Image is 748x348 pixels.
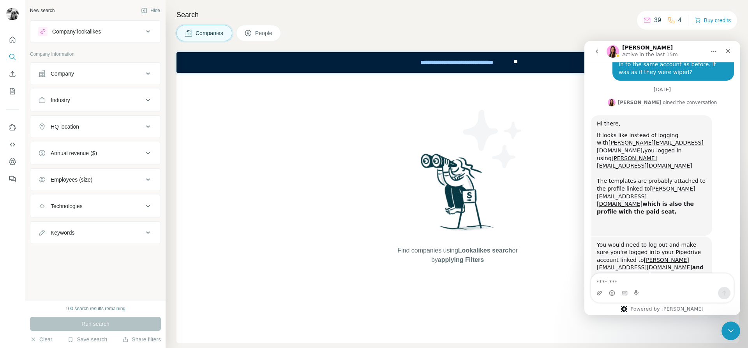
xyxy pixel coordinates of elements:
[30,144,161,163] button: Annual revenue ($)
[6,120,19,134] button: Use Surfe on LinkedIn
[51,70,74,78] div: Company
[6,8,19,20] img: Avatar
[51,176,92,184] div: Employees (size)
[678,16,682,25] p: 4
[395,246,520,265] span: Find companies using or by
[458,247,512,254] span: Lookalikes search
[6,33,19,47] button: Quick start
[51,149,97,157] div: Annual revenue ($)
[67,336,107,343] button: Save search
[458,104,528,174] img: Surfe Illustration - Stars
[30,170,161,189] button: Employees (size)
[6,84,19,98] button: My lists
[52,28,101,35] div: Company lookalikes
[51,202,83,210] div: Technologies
[30,117,161,136] button: HQ location
[30,91,161,110] button: Industry
[6,138,19,152] button: Use Surfe API
[584,41,740,315] iframe: Intercom live chat
[6,155,19,169] button: Dashboard
[176,9,739,20] h4: Search
[722,322,740,340] iframe: Intercom live chat
[30,223,161,242] button: Keywords
[122,336,161,343] button: Share filters
[417,152,498,238] img: Surfe Illustration - Woman searching with binoculars
[6,67,19,81] button: Enrich CSV
[6,172,19,186] button: Feedback
[196,29,224,37] span: Companies
[30,51,161,58] p: Company information
[6,50,19,64] button: Search
[30,7,55,14] div: New search
[30,64,161,83] button: Company
[654,16,661,25] p: 39
[255,29,273,37] span: People
[65,305,125,312] div: 100 search results remaining
[136,5,166,16] button: Hide
[30,197,161,216] button: Technologies
[51,123,79,131] div: HQ location
[51,229,74,237] div: Keywords
[30,22,161,41] button: Company lookalikes
[51,96,70,104] div: Industry
[176,52,739,73] iframe: Banner
[30,336,52,343] button: Clear
[695,15,731,26] button: Buy credits
[438,256,484,263] span: applying Filters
